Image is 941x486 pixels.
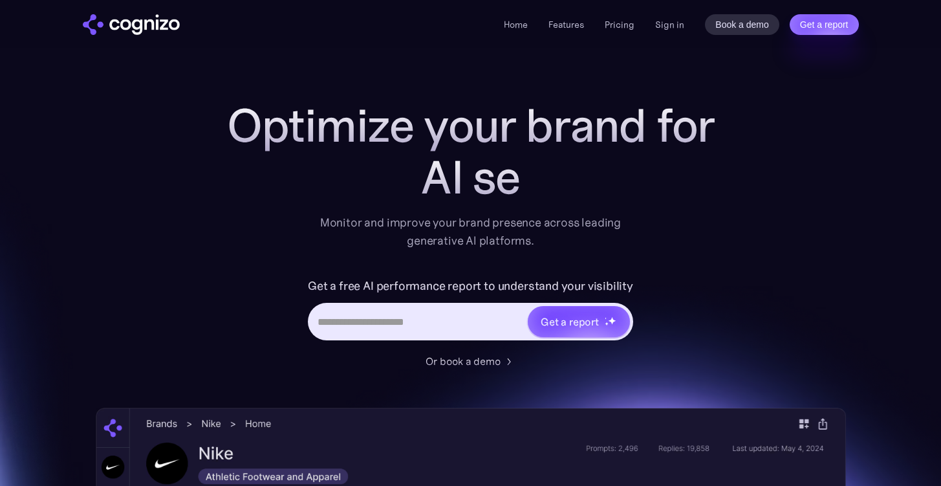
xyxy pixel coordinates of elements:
img: star [605,322,609,326]
img: star [605,317,607,319]
a: Features [548,19,584,30]
a: Home [504,19,528,30]
img: star [608,316,616,325]
a: Get a reportstarstarstar [526,305,631,338]
a: Pricing [605,19,634,30]
div: Monitor and improve your brand presence across leading generative AI platforms. [312,214,630,250]
div: Or book a demo [426,353,501,369]
a: Or book a demo [426,353,516,369]
form: Hero URL Input Form [308,276,633,347]
div: AI se [212,151,730,203]
a: home [83,14,180,35]
img: cognizo logo [83,14,180,35]
a: Sign in [655,17,684,32]
a: Get a report [790,14,859,35]
h1: Optimize your brand for [212,100,730,151]
label: Get a free AI performance report to understand your visibility [308,276,633,296]
div: Get a report [541,314,599,329]
a: Book a demo [705,14,779,35]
